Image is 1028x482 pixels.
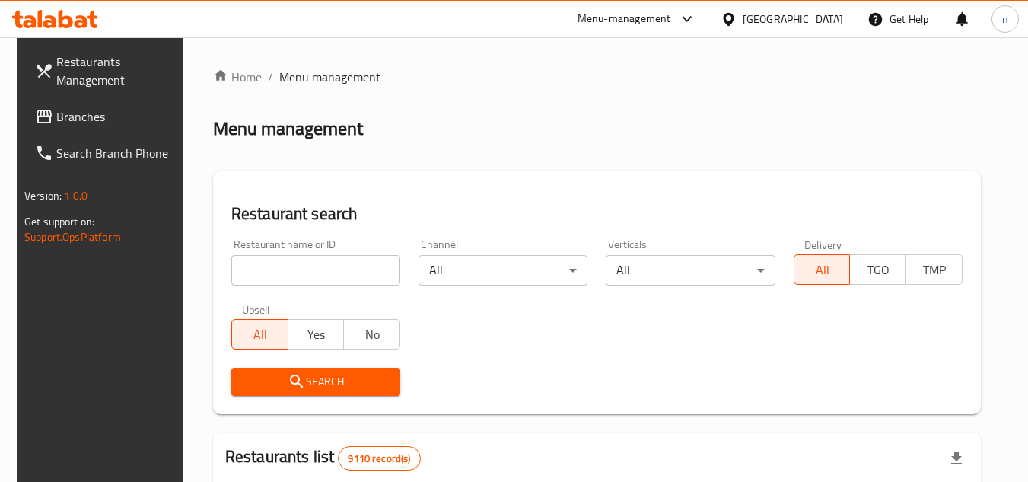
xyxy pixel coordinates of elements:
div: Total records count [338,446,420,471]
span: TMP [912,259,956,281]
span: Get support on: [24,212,94,231]
a: Support.OpsPlatform [24,227,121,247]
a: Search Branch Phone [23,135,189,171]
span: TGO [856,259,900,281]
li: / [268,68,273,86]
span: Version: [24,186,62,206]
span: All [800,259,845,281]
h2: Menu management [213,117,363,141]
span: Branches [56,107,177,126]
nav: breadcrumb [213,68,981,86]
div: All [419,255,587,286]
button: All [794,254,851,285]
div: All [606,255,775,286]
span: All [238,324,282,346]
a: Home [213,68,262,86]
button: No [343,319,400,350]
label: Delivery [804,239,842,250]
button: TMP [905,254,963,285]
button: Search [231,368,400,396]
h2: Restaurants list [225,445,421,471]
span: Yes [294,324,339,346]
button: Yes [288,319,345,350]
span: Restaurants Management [56,53,177,89]
span: Search [243,372,388,391]
span: n [1002,11,1008,27]
a: Restaurants Management [23,43,189,98]
div: Menu-management [578,10,671,28]
span: Menu management [279,68,380,86]
button: TGO [849,254,906,285]
button: All [231,319,288,350]
span: No [350,324,394,346]
span: Search Branch Phone [56,144,177,162]
span: 9110 record(s) [339,452,419,466]
div: Export file [938,440,975,477]
div: [GEOGRAPHIC_DATA] [743,11,843,27]
span: 1.0.0 [64,186,88,206]
a: Branches [23,98,189,135]
h2: Restaurant search [231,203,963,225]
label: Upsell [242,304,270,314]
input: Search for restaurant name or ID.. [231,255,400,286]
